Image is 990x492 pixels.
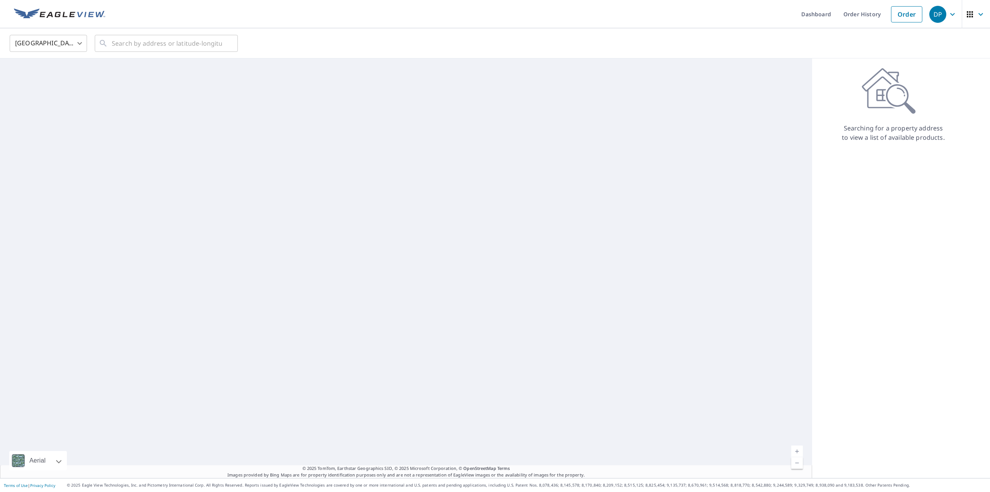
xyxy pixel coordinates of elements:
img: EV Logo [14,9,105,20]
div: Aerial [9,451,67,470]
p: Searching for a property address to view a list of available products. [841,123,945,142]
a: Privacy Policy [30,483,55,488]
p: © 2025 Eagle View Technologies, Inc. and Pictometry International Corp. All Rights Reserved. Repo... [67,482,986,488]
a: OpenStreetMap [463,465,496,471]
a: Current Level 5, Zoom In [791,446,803,457]
div: Aerial [27,451,48,470]
div: DP [929,6,946,23]
a: Order [891,6,922,22]
a: Current Level 5, Zoom Out [791,457,803,469]
span: © 2025 TomTom, Earthstar Geographics SIO, © 2025 Microsoft Corporation, © [302,465,510,472]
a: Terms [497,465,510,471]
p: | [4,483,55,488]
input: Search by address or latitude-longitude [112,33,222,54]
div: [GEOGRAPHIC_DATA] [10,33,87,54]
a: Terms of Use [4,483,28,488]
